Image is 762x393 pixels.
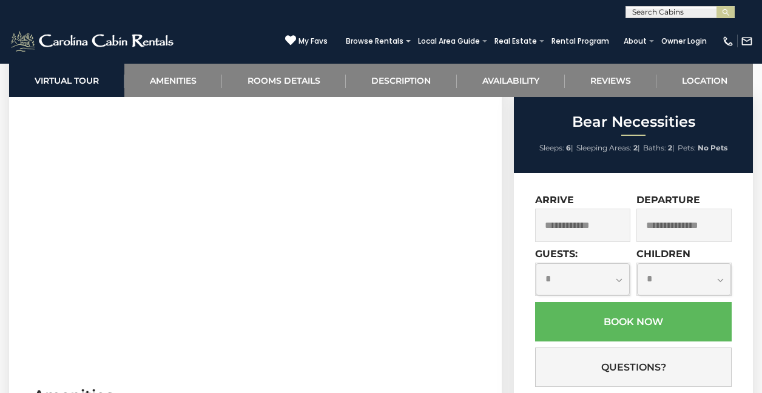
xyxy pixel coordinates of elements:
img: White-1-2.png [9,29,177,53]
a: Real Estate [488,33,543,50]
label: Guests: [535,248,578,260]
span: Pets: [678,143,696,152]
span: Baths: [643,143,666,152]
a: Rental Program [545,33,615,50]
label: Arrive [535,194,574,206]
a: Description [346,64,456,97]
a: Location [656,64,753,97]
a: Virtual Tour [9,64,124,97]
strong: 2 [633,143,638,152]
a: My Favs [285,35,328,47]
li: | [576,140,640,156]
img: phone-regular-white.png [722,35,734,47]
a: About [618,33,653,50]
label: Departure [636,194,700,206]
a: Browse Rentals [340,33,410,50]
a: Reviews [565,64,656,97]
span: My Favs [298,36,328,47]
strong: 2 [668,143,672,152]
span: Sleeps: [539,143,564,152]
a: Availability [457,64,565,97]
button: Book Now [535,302,732,341]
img: mail-regular-white.png [741,35,753,47]
strong: No Pets [698,143,727,152]
label: Children [636,248,690,260]
li: | [539,140,573,156]
h2: Bear Necessities [517,114,750,130]
span: Sleeping Areas: [576,143,632,152]
button: Questions? [535,348,732,387]
li: | [643,140,675,156]
a: Owner Login [655,33,713,50]
a: Local Area Guide [412,33,486,50]
a: Amenities [124,64,222,97]
strong: 6 [566,143,571,152]
a: Rooms Details [222,64,346,97]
